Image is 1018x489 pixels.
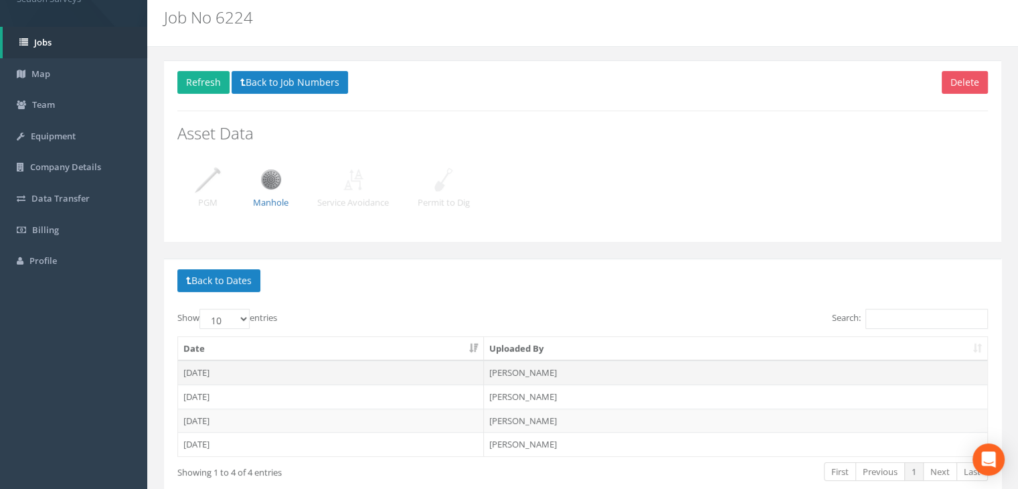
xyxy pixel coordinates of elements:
[30,161,101,173] span: Company Details
[177,269,260,292] button: Back to Dates
[484,432,987,456] td: [PERSON_NAME]
[177,461,503,479] div: Showing 1 to 4 of 4 entries
[191,163,224,196] img: job_detail_pgm.png
[418,196,470,209] p: Permit to Dig
[178,385,484,409] td: [DATE]
[855,462,905,482] a: Previous
[484,337,987,361] th: Uploaded By: activate to sort column ascending
[3,27,147,58] a: Jobs
[199,309,250,329] select: Showentries
[177,125,988,142] h2: Asset Data
[177,71,230,94] button: Refresh
[178,432,484,456] td: [DATE]
[865,309,988,329] input: Search:
[427,163,460,196] img: job_detail_permit_to_dig.png
[317,196,389,209] p: Service Avoidance
[484,360,987,385] td: [PERSON_NAME]
[178,337,484,361] th: Date: activate to sort column ascending
[337,163,370,196] img: job_detail_service_avoidance.png
[178,360,484,385] td: [DATE]
[178,409,484,433] td: [DATE]
[904,462,924,482] a: 1
[484,409,987,433] td: [PERSON_NAME]
[34,36,52,48] span: Jobs
[29,255,57,267] span: Profile
[32,224,59,236] span: Billing
[956,462,988,482] a: Last
[164,9,859,26] h2: Job No 6224
[31,192,90,204] span: Data Transfer
[253,196,288,209] p: Manhole
[254,163,288,196] img: job_detail_manhole.png
[177,309,277,329] label: Show entries
[824,462,856,482] a: First
[191,196,224,209] p: PGM
[31,68,50,80] span: Map
[923,462,957,482] a: Next
[232,71,348,94] button: Back to Job Numbers
[484,385,987,409] td: [PERSON_NAME]
[253,172,288,208] a: Manhole
[942,71,988,94] button: Delete
[832,309,988,329] label: Search:
[31,130,76,142] span: Equipment
[32,98,55,111] span: Team
[972,443,1005,476] div: Open Intercom Messenger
